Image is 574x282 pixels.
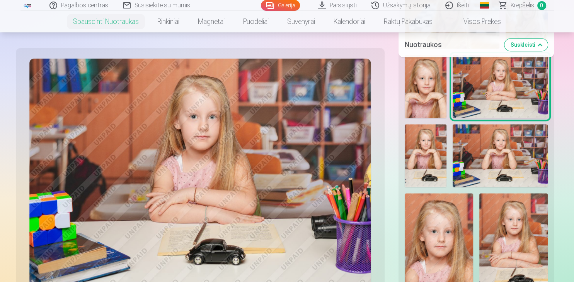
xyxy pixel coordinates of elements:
span: 0 [537,1,546,10]
img: /fa5 [24,3,32,8]
button: Suskleisti [504,39,548,51]
a: Puodeliai [234,11,278,32]
a: Spausdinti nuotraukas [64,11,148,32]
a: Magnetai [189,11,234,32]
span: Krepšelis [511,1,534,10]
h5: Nuotraukos [405,39,498,50]
a: Visos prekės [442,11,510,32]
a: Raktų pakabukas [375,11,442,32]
a: Kalendoriai [324,11,375,32]
a: Rinkiniai [148,11,189,32]
a: Suvenyrai [278,11,324,32]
